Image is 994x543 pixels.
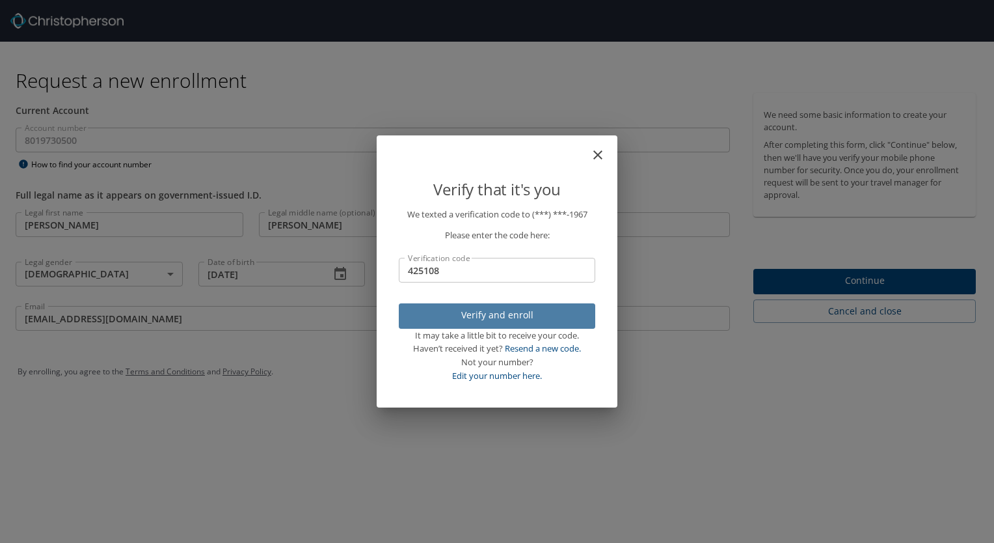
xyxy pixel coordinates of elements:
button: close [597,141,612,156]
div: Not your number? [399,355,595,369]
p: We texted a verification code to (***) ***- 1967 [399,208,595,221]
a: Resend a new code. [505,342,581,354]
div: Haven’t received it yet? [399,342,595,355]
p: Please enter the code here: [399,229,595,242]
p: Verify that it's you [399,177,595,202]
button: Verify and enroll [399,303,595,329]
div: It may take a little bit to receive your code. [399,329,595,342]
span: Verify and enroll [409,307,585,324]
a: Edit your number here. [452,370,542,382]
